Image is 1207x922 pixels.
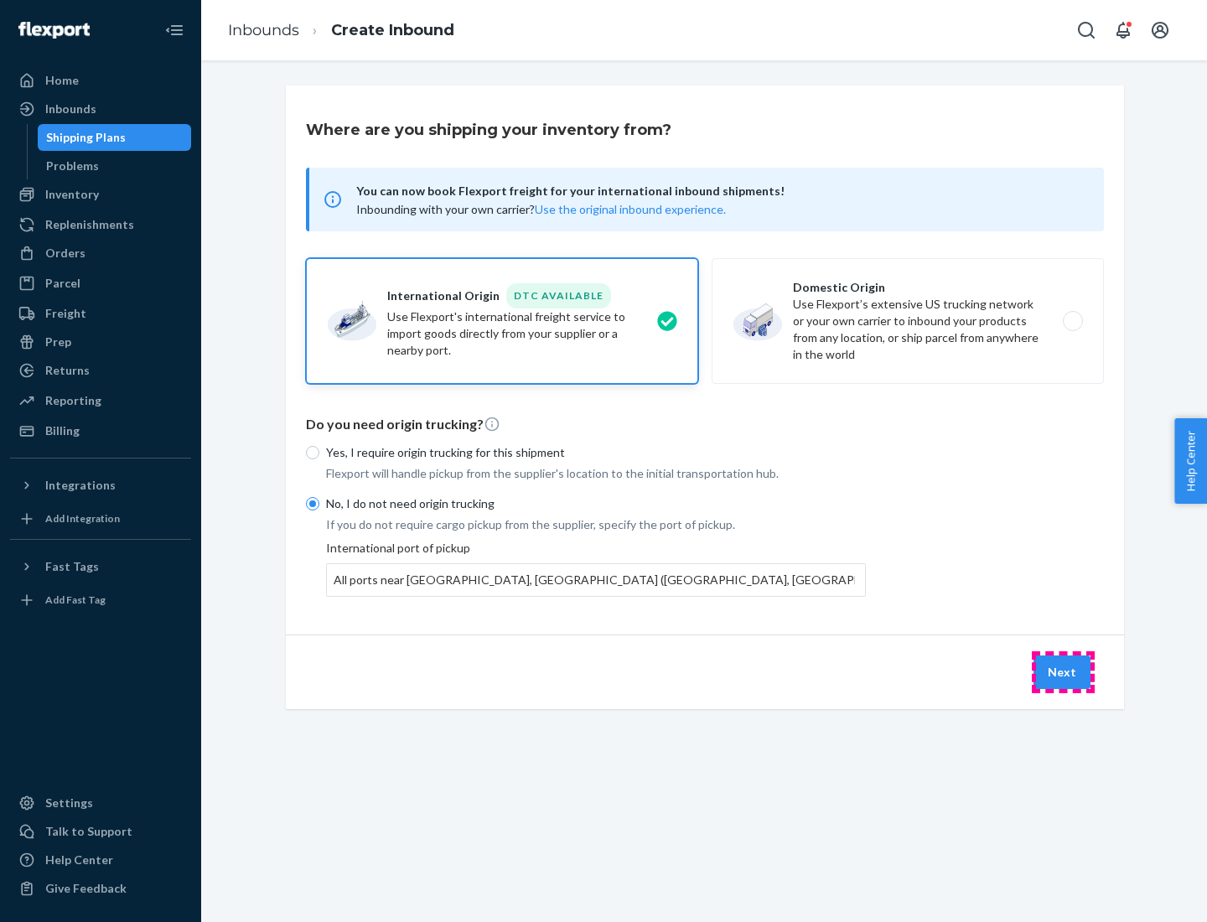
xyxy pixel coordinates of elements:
[45,275,80,292] div: Parcel
[45,334,71,350] div: Prep
[10,847,191,873] a: Help Center
[45,823,132,840] div: Talk to Support
[45,72,79,89] div: Home
[535,201,726,218] button: Use the original inbound experience.
[1106,13,1140,47] button: Open notifications
[10,357,191,384] a: Returns
[45,362,90,379] div: Returns
[45,477,116,494] div: Integrations
[10,553,191,580] button: Fast Tags
[306,446,319,459] input: Yes, I require origin trucking for this shipment
[46,129,126,146] div: Shipping Plans
[38,124,192,151] a: Shipping Plans
[45,216,134,233] div: Replenishments
[306,497,319,510] input: No, I do not need origin trucking
[45,245,85,262] div: Orders
[326,540,866,597] div: International port of pickup
[10,211,191,238] a: Replenishments
[18,22,90,39] img: Flexport logo
[331,21,454,39] a: Create Inbound
[45,101,96,117] div: Inbounds
[10,387,191,414] a: Reporting
[10,417,191,444] a: Billing
[45,558,99,575] div: Fast Tags
[1033,655,1090,689] button: Next
[228,21,299,39] a: Inbounds
[45,852,113,868] div: Help Center
[10,67,191,94] a: Home
[45,305,86,322] div: Freight
[1070,13,1103,47] button: Open Search Box
[306,119,671,141] h3: Where are you shipping your inventory from?
[10,790,191,816] a: Settings
[10,300,191,327] a: Freight
[306,415,1104,434] p: Do you need origin trucking?
[356,202,726,216] span: Inbounding with your own carrier?
[10,472,191,499] button: Integrations
[356,181,1084,201] span: You can now book Flexport freight for your international inbound shipments!
[158,13,191,47] button: Close Navigation
[45,392,101,409] div: Reporting
[1143,13,1177,47] button: Open account menu
[45,593,106,607] div: Add Fast Tag
[10,505,191,532] a: Add Integration
[326,516,866,533] p: If you do not require cargo pickup from the supplier, specify the port of pickup.
[326,465,866,482] p: Flexport will handle pickup from the supplier's location to the initial transportation hub.
[215,6,468,55] ol: breadcrumbs
[10,587,191,614] a: Add Fast Tag
[45,880,127,897] div: Give Feedback
[1174,418,1207,504] button: Help Center
[10,270,191,297] a: Parcel
[10,96,191,122] a: Inbounds
[10,329,191,355] a: Prep
[45,186,99,203] div: Inventory
[326,495,866,512] p: No, I do not need origin trucking
[45,422,80,439] div: Billing
[10,818,191,845] a: Talk to Support
[326,444,866,461] p: Yes, I require origin trucking for this shipment
[45,511,120,526] div: Add Integration
[10,875,191,902] button: Give Feedback
[38,153,192,179] a: Problems
[45,795,93,811] div: Settings
[10,181,191,208] a: Inventory
[10,240,191,267] a: Orders
[46,158,99,174] div: Problems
